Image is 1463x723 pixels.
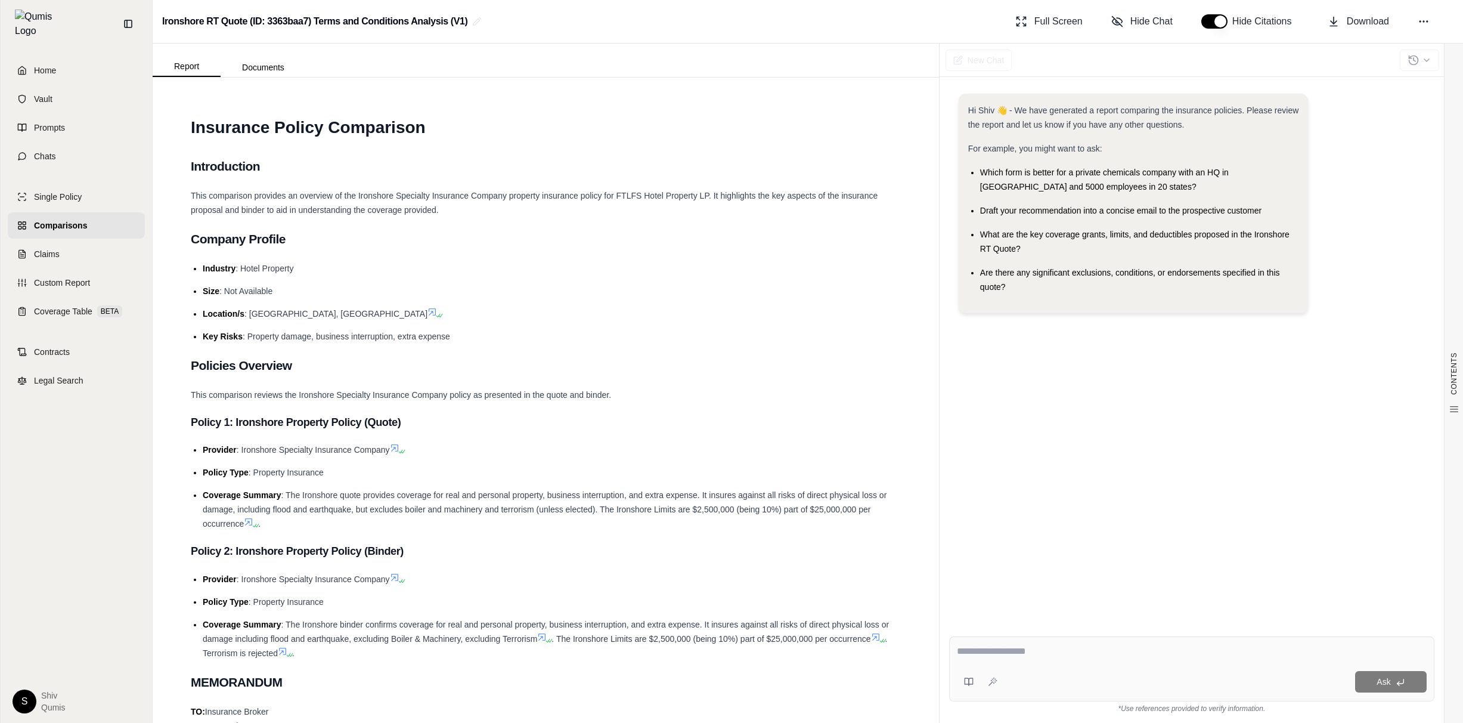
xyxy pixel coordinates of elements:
span: Hide Chat [1130,14,1173,29]
button: Hide Chat [1106,10,1177,33]
a: Chats [8,143,145,169]
span: BETA [97,305,122,317]
span: : Ironshore Specialty Insurance Company [237,574,390,584]
span: : The Ironshore quote provides coverage for real and personal property, business interruption, an... [203,490,887,529]
button: Full Screen [1011,10,1087,33]
span: Coverage Summary [203,490,281,500]
span: Coverage Summary [203,620,281,629]
span: Full Screen [1034,14,1083,29]
span: For example, you might want to ask: [968,144,1102,153]
a: Claims [8,241,145,267]
span: Draft your recommendation into a concise email to the prospective customer [980,206,1261,215]
strong: TO: [191,707,205,716]
span: Are there any significant exclusions, conditions, or endorsements specified in this quote? [980,268,1280,292]
span: Vault [34,93,52,105]
span: This comparison provides an overview of the Ironshore Specialty Insurance Company property insura... [191,191,878,215]
span: Size [203,286,219,296]
a: Comparisons [8,212,145,239]
img: Qumis Logo [15,10,60,38]
span: . Terrorism is rejected [203,634,887,658]
span: Hi Shiv 👋 - We have generated a report comparing the insurance policies. Please review the report... [968,106,1298,129]
h3: Policy 2: Ironshore Property Policy (Binder) [191,540,901,562]
span: . [258,519,261,529]
h2: Company Profile [191,227,901,252]
span: Policy Type [203,468,249,477]
span: Location/s [203,309,244,319]
span: Ask [1377,677,1390,687]
button: Download [1323,10,1394,33]
a: Vault [8,86,145,112]
span: : Ironshore Specialty Insurance Company [237,445,390,455]
a: Contracts [8,339,145,365]
span: Contracts [34,346,70,358]
span: Download [1347,14,1389,29]
h2: Policies Overview [191,353,901,378]
span: Prompts [34,122,65,134]
span: : The Ironshore binder confirms coverage for real and personal property, business interruption, a... [203,620,889,644]
h2: MEMORANDUM [191,670,901,695]
span: : Property Insurance [249,597,324,607]
span: Coverage Table [34,305,92,317]
h3: Policy 1: Ironshore Property Policy (Quote) [191,412,901,433]
span: This comparison reviews the Ironshore Specialty Insurance Company policy as presented in the quot... [191,390,611,400]
span: : Hotel Property [235,264,293,273]
span: Shiv [41,690,65,702]
button: Collapse sidebar [119,14,138,33]
span: : [GEOGRAPHIC_DATA], [GEOGRAPHIC_DATA] [244,309,427,319]
span: Comparisons [34,220,87,231]
div: *Use references provided to verify information. [949,702,1434,713]
span: . [292,648,295,658]
span: Claims [34,248,60,260]
a: Coverage TableBETA [8,298,145,325]
span: Hide Citations [1232,14,1299,29]
span: Legal Search [34,375,83,387]
span: : Property Insurance [249,468,324,477]
span: : Not Available [219,286,272,296]
h1: Insurance Policy Comparison [191,111,901,144]
h2: Ironshore RT Quote (ID: 3363baa7) Terms and Conditions Analysis (V1) [162,11,467,32]
a: Home [8,57,145,84]
span: Chats [34,150,56,162]
a: Prompts [8,115,145,141]
span: Which form is better for a private chemicals company with an HQ in [GEOGRAPHIC_DATA] and 5000 emp... [980,168,1229,191]
span: Key Risks [203,332,243,341]
a: Custom Report [8,270,145,296]
h2: Introduction [191,154,901,179]
span: . The Ironshore Limits are $2,500,000 (being 10%) part of $25,000,000 per occurrence [551,634,870,644]
span: What are the key coverage grants, limits, and deductibles proposed in the Ironshore RT Quote? [980,230,1290,254]
span: Industry [203,264,235,273]
button: Ask [1355,671,1427,693]
a: Single Policy [8,184,145,210]
span: Custom Report [34,277,90,289]
span: Provider [203,445,237,455]
span: Qumis [41,702,65,713]
span: CONTENTS [1449,353,1459,395]
a: Legal Search [8,367,145,394]
div: S [13,690,36,713]
span: Policy Type [203,597,249,607]
span: Single Policy [34,191,82,203]
span: Insurance Broker [205,707,269,716]
span: Home [34,64,56,76]
span: Provider [203,574,237,584]
button: Documents [221,58,306,77]
span: : Property damage, business interruption, extra expense [243,332,450,341]
button: Report [153,57,221,77]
